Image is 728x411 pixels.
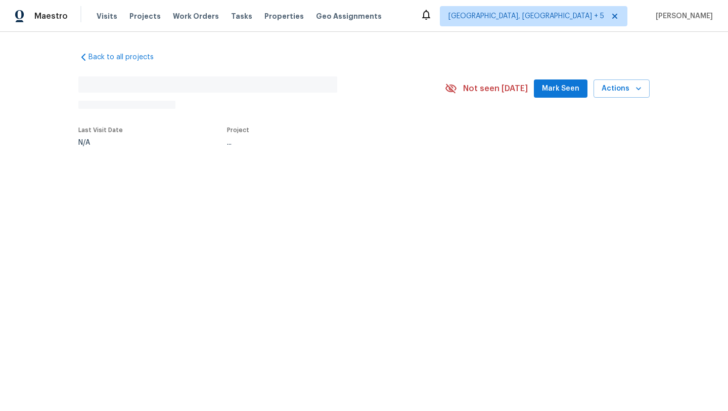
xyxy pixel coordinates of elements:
[78,139,123,146] div: N/A
[227,127,249,133] span: Project
[227,139,421,146] div: ...
[129,11,161,21] span: Projects
[534,79,587,98] button: Mark Seen
[463,84,528,94] span: Not seen [DATE]
[173,11,219,21] span: Work Orders
[231,13,252,20] span: Tasks
[602,83,642,95] span: Actions
[316,11,382,21] span: Geo Assignments
[78,127,123,133] span: Last Visit Date
[78,52,175,62] a: Back to all projects
[594,79,650,98] button: Actions
[264,11,304,21] span: Properties
[448,11,604,21] span: [GEOGRAPHIC_DATA], [GEOGRAPHIC_DATA] + 5
[34,11,68,21] span: Maestro
[652,11,713,21] span: [PERSON_NAME]
[97,11,117,21] span: Visits
[542,83,579,95] span: Mark Seen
